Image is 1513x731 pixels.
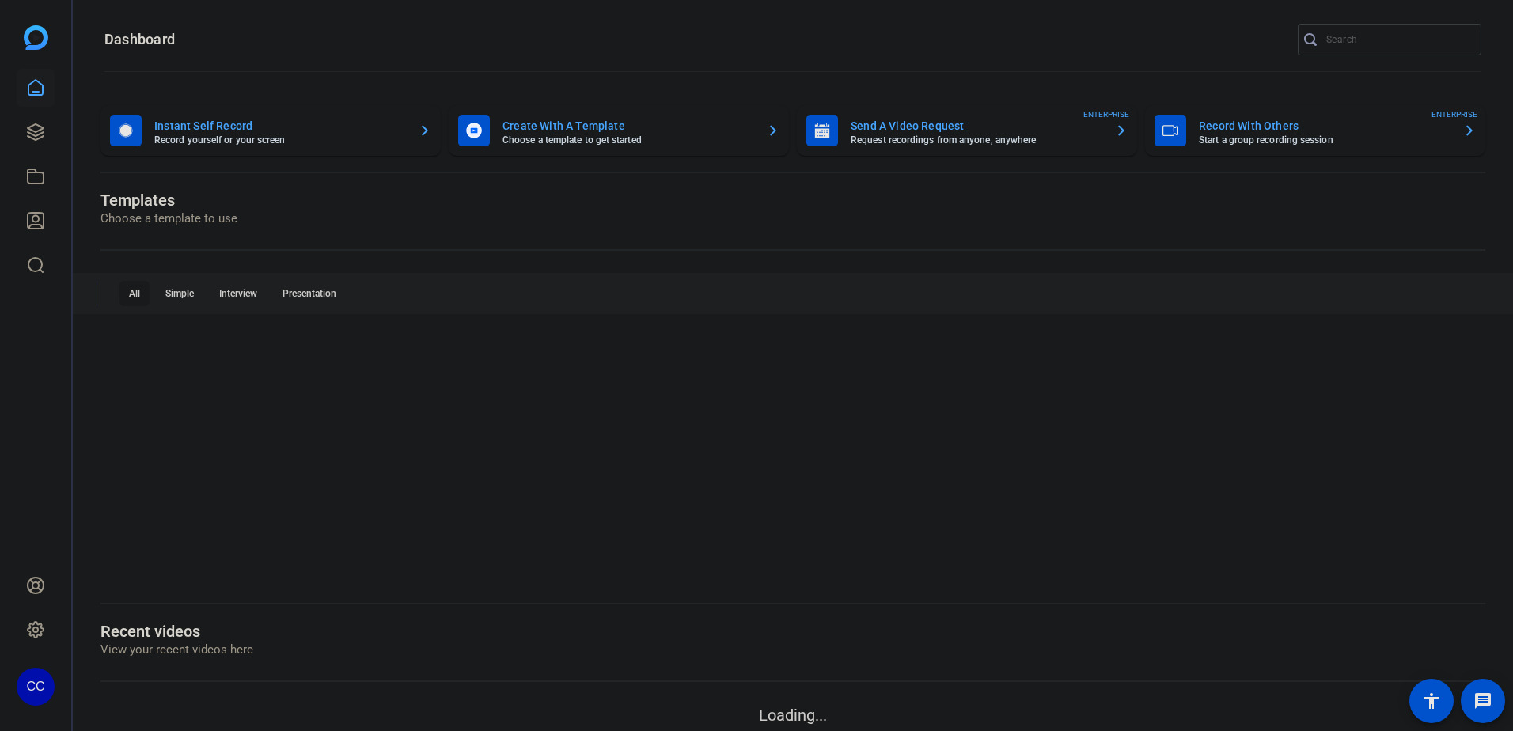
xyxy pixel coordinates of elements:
[100,622,253,641] h1: Recent videos
[502,135,754,145] mat-card-subtitle: Choose a template to get started
[154,116,406,135] mat-card-title: Instant Self Record
[104,30,175,49] h1: Dashboard
[100,703,1485,727] p: Loading...
[156,281,203,306] div: Simple
[1199,135,1450,145] mat-card-subtitle: Start a group recording session
[1431,108,1477,120] span: ENTERPRISE
[1473,691,1492,710] mat-icon: message
[100,641,253,659] p: View your recent videos here
[1199,116,1450,135] mat-card-title: Record With Others
[273,281,346,306] div: Presentation
[100,191,237,210] h1: Templates
[1326,30,1469,49] input: Search
[797,105,1137,156] button: Send A Video RequestRequest recordings from anyone, anywhereENTERPRISE
[17,668,55,706] div: CC
[154,135,406,145] mat-card-subtitle: Record yourself or your screen
[502,116,754,135] mat-card-title: Create With A Template
[449,105,789,156] button: Create With A TemplateChoose a template to get started
[24,25,48,50] img: blue-gradient.svg
[1145,105,1485,156] button: Record With OthersStart a group recording sessionENTERPRISE
[100,210,237,228] p: Choose a template to use
[1083,108,1129,120] span: ENTERPRISE
[210,281,267,306] div: Interview
[100,105,441,156] button: Instant Self RecordRecord yourself or your screen
[119,281,150,306] div: All
[851,135,1102,145] mat-card-subtitle: Request recordings from anyone, anywhere
[851,116,1102,135] mat-card-title: Send A Video Request
[1422,691,1441,710] mat-icon: accessibility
